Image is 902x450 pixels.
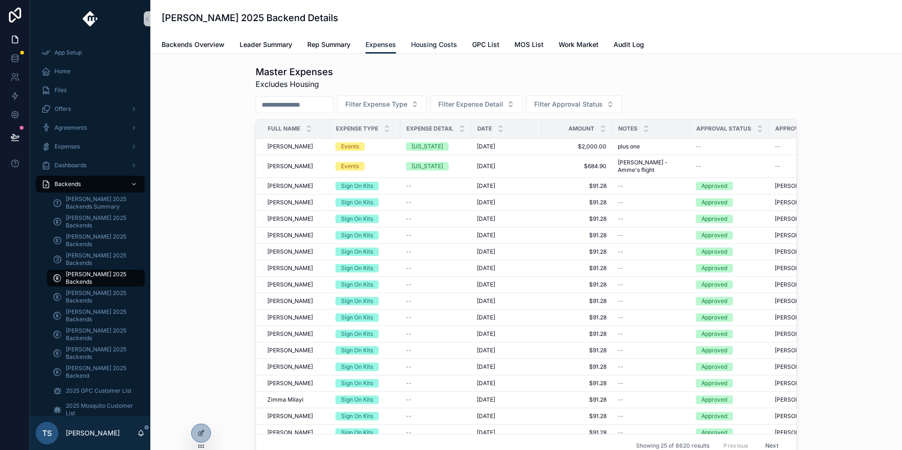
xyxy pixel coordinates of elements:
a: [DATE] [477,380,536,387]
div: [US_STATE] [412,142,443,151]
a: [US_STATE] [406,162,466,171]
span: -- [618,215,623,223]
a: $91.28 [547,182,607,190]
div: Approved [701,198,727,207]
span: -- [406,314,412,321]
span: [PERSON_NAME] [267,215,313,223]
span: -- [696,143,701,150]
a: Dashboards [36,157,145,174]
a: [DATE] [477,163,536,170]
a: [DATE] [477,297,536,305]
span: $91.28 [547,314,607,321]
span: [DATE] [477,314,495,321]
span: [DATE] [477,281,495,288]
a: [PERSON_NAME] 2025 Backends [47,288,145,305]
a: [DATE] [477,347,536,354]
span: -- [406,215,412,223]
a: [PERSON_NAME] [267,215,324,223]
span: -- [618,248,623,256]
span: -- [618,380,623,387]
div: Sign On Kits [341,264,373,272]
a: Approved [696,313,763,322]
a: [DATE] [477,264,536,272]
a: Events [335,162,395,171]
span: Filter Expense Detail [438,100,503,109]
a: -- [618,363,684,371]
a: $91.28 [547,215,607,223]
span: $91.28 [547,330,607,338]
div: Events [341,142,359,151]
span: [PERSON_NAME] 2025 Backend [66,365,135,380]
span: -- [406,363,412,371]
a: -- [406,380,466,387]
a: Audit Log [614,36,644,55]
a: [PERSON_NAME] [267,264,324,272]
a: [DATE] [477,330,536,338]
span: [PERSON_NAME] [267,163,313,170]
a: Approved [696,215,763,223]
span: [DATE] [477,380,495,387]
a: -- [618,248,684,256]
a: -- [406,215,466,223]
span: Offers [54,105,71,113]
a: Approved [696,297,763,305]
a: [PERSON_NAME] 2025 Backends [47,213,145,230]
div: Approved [701,297,727,305]
a: $684.90 [547,163,607,170]
a: Sign On Kits [335,313,395,322]
a: [DATE] [477,281,536,288]
a: Sign On Kits [335,330,395,338]
span: [PERSON_NAME] [775,264,820,272]
span: Housing Costs [411,40,457,49]
span: -- [696,163,701,170]
a: [PERSON_NAME] [267,363,324,371]
span: $91.28 [547,264,607,272]
span: [PERSON_NAME] [267,314,313,321]
a: Sign On Kits [335,264,395,272]
a: [PERSON_NAME] 2025 Backends [47,232,145,249]
span: [DATE] [477,163,495,170]
span: $91.28 [547,347,607,354]
a: -- [406,363,466,371]
div: Events [341,162,359,171]
a: [PERSON_NAME] 2025 Backends [47,251,145,268]
a: Sign On Kits [335,346,395,355]
a: Offers [36,101,145,117]
a: -- [618,264,684,272]
a: Approved [696,182,763,190]
a: [PERSON_NAME] [775,215,834,223]
div: Sign On Kits [341,297,373,305]
a: [PERSON_NAME] [267,380,324,387]
a: [PERSON_NAME] [267,330,324,338]
a: [PERSON_NAME] [775,199,834,206]
span: [DATE] [477,182,495,190]
span: [PERSON_NAME] [267,264,313,272]
div: Sign On Kits [341,379,373,388]
div: Approved [701,231,727,240]
a: [PERSON_NAME] [775,314,834,321]
span: -- [618,264,623,272]
a: $91.28 [547,363,607,371]
a: -- [406,264,466,272]
span: $91.28 [547,199,607,206]
a: $91.28 [547,297,607,305]
span: [DATE] [477,232,495,239]
div: Sign On Kits [341,215,373,223]
a: [PERSON_NAME] [267,182,324,190]
div: Approved [701,215,727,223]
span: [PERSON_NAME] 2025 Backends [66,252,135,267]
span: [PERSON_NAME] 2025 Backends [66,327,135,342]
span: [PERSON_NAME] [775,199,820,206]
span: -- [406,232,412,239]
span: -- [406,199,412,206]
a: [PERSON_NAME] - Amme's flight [618,159,684,174]
span: [PERSON_NAME] [775,314,820,321]
a: Agreements [36,119,145,136]
span: -- [775,163,780,170]
a: Sign On Kits [335,363,395,371]
div: scrollable content [30,38,150,416]
a: -- [406,199,466,206]
span: Filter Expense Type [345,100,407,109]
span: [DATE] [477,363,495,371]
